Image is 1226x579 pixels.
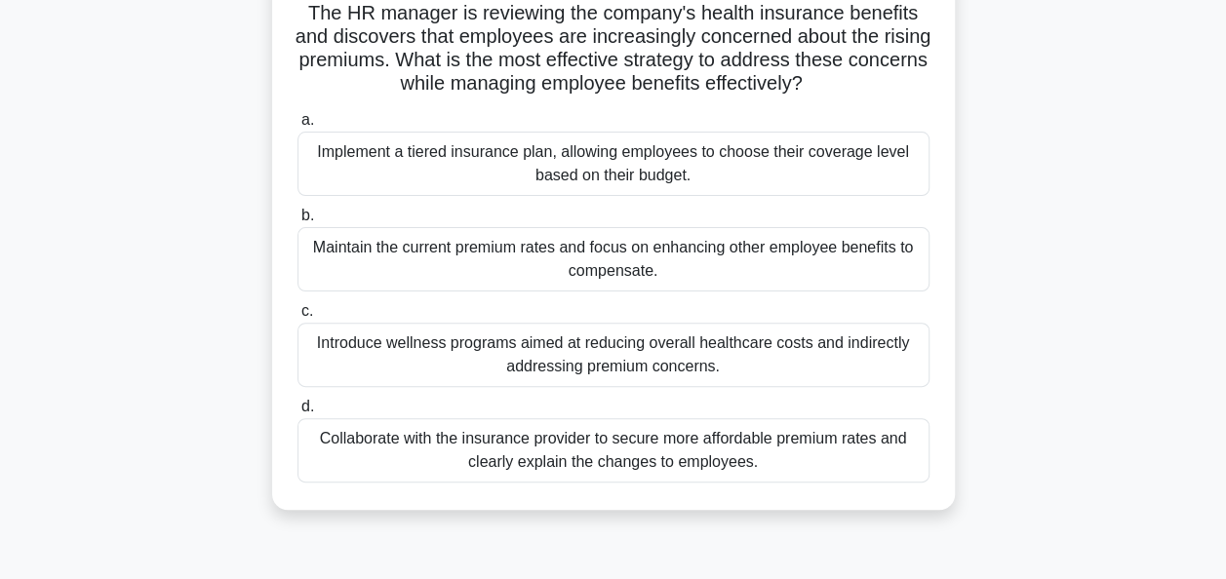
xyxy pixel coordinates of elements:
div: Implement a tiered insurance plan, allowing employees to choose their coverage level based on the... [297,132,929,196]
span: b. [301,207,314,223]
h5: The HR manager is reviewing the company's health insurance benefits and discovers that employees ... [296,1,931,96]
div: Maintain the current premium rates and focus on enhancing other employee benefits to compensate. [297,227,929,291]
div: Introduce wellness programs aimed at reducing overall healthcare costs and indirectly addressing ... [297,323,929,387]
div: Collaborate with the insurance provider to secure more affordable premium rates and clearly expla... [297,418,929,482]
span: d. [301,398,314,414]
span: c. [301,302,313,319]
span: a. [301,111,314,128]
